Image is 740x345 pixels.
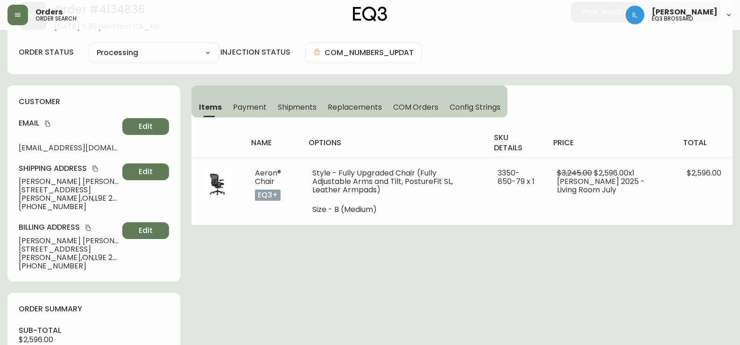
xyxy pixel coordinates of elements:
[626,6,644,24] img: 998f055460c6ec1d1452ac0265469103
[19,194,119,203] span: [PERSON_NAME] , ON , L9E 2H5 , CA
[139,225,153,236] span: Edit
[652,16,693,21] h5: eq3 brossard
[312,205,475,214] li: Size - B (Medium)
[35,8,63,16] span: Orders
[328,102,381,112] span: Replacements
[309,138,479,148] h4: options
[139,167,153,177] span: Edit
[122,163,169,180] button: Edit
[19,334,53,345] span: $2,596.00
[19,304,169,314] h4: order summary
[312,169,475,194] li: Style - Fully Upgraded Chair (Fully Adjustable Arms and Tilt, PostureFit SL, Leather Armpads)
[278,102,317,112] span: Shipments
[450,102,500,112] span: Config Strings
[19,47,74,57] label: order status
[255,190,281,201] p: eq3+
[19,237,119,245] span: [PERSON_NAME] [PERSON_NAME]
[19,186,119,194] span: [STREET_ADDRESS]
[557,176,645,195] span: [PERSON_NAME] 2025 - Living Room July
[19,144,119,152] span: [EMAIL_ADDRESS][DOMAIN_NAME]
[233,102,267,112] span: Payment
[35,16,77,21] h5: order search
[498,168,535,187] span: 3350-850-79 x 1
[687,168,721,178] span: $2,596.00
[19,203,119,211] span: [PHONE_NUMBER]
[84,223,93,232] button: copy
[251,138,294,148] h4: name
[199,102,222,112] span: Items
[19,118,119,128] h4: Email
[54,22,159,31] span: [DATE] 5:36 pm from CA_EN
[255,168,281,187] span: Aeron® Chair
[652,8,718,16] span: [PERSON_NAME]
[557,168,592,178] span: $3,245.00
[494,133,539,154] h4: sku details
[19,177,119,186] span: [PERSON_NAME] [PERSON_NAME]
[139,121,153,132] span: Edit
[594,168,634,178] span: $2,596.00 x 1
[19,325,169,336] h4: sub-total
[683,138,725,148] h4: total
[122,222,169,239] button: Edit
[553,138,668,148] h4: price
[91,164,100,173] button: copy
[19,262,119,270] span: [PHONE_NUMBER]
[19,222,119,232] h4: Billing Address
[43,119,52,128] button: copy
[203,169,233,199] img: 2e798f56-32e1-4fd4-9cff-c80580a06b69.jpg
[122,118,169,135] button: Edit
[19,245,119,253] span: [STREET_ADDRESS]
[19,97,169,107] h4: customer
[393,102,439,112] span: COM Orders
[19,163,119,174] h4: Shipping Address
[220,47,290,57] h4: injection status
[353,7,388,21] img: logo
[19,253,119,262] span: [PERSON_NAME] , ON , L9E 2H5 , CA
